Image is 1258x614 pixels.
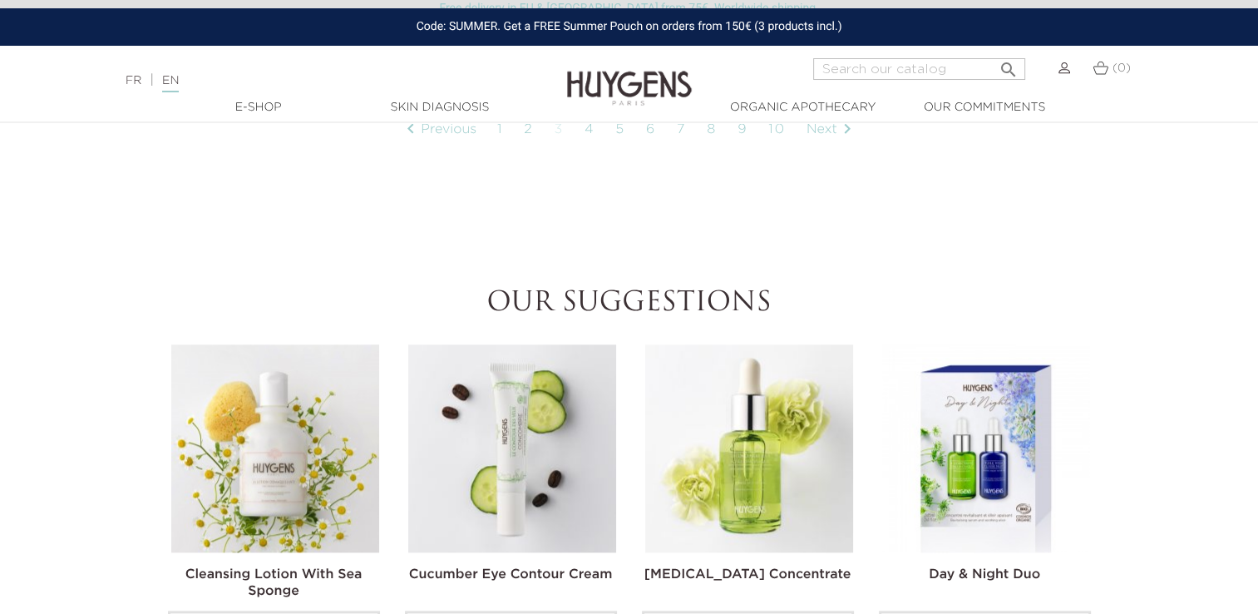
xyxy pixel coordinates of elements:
[489,109,511,151] a: 1
[882,344,1090,552] img: Day & Night Duo
[999,55,1019,75] i: 
[645,344,853,552] img: Hyaluronic Acid Concentrate
[357,99,523,116] a: Skin Diagnosis
[401,119,421,139] i: 
[576,109,604,151] a: 4
[126,75,141,87] a: FR
[408,344,616,552] img: Cucumber Eye Contour Cream
[168,288,1091,319] h2: Our suggestions
[171,344,379,552] img: Cleansing Lotion With Sea...
[117,71,511,91] div: |
[798,109,866,151] a: Next
[545,109,572,151] a: 3
[698,109,725,151] a: 8
[668,109,694,151] a: 7
[185,568,363,598] a: Cleansing Lotion With Sea Sponge
[409,568,612,582] a: Cucumber Eye Contour Cream
[162,75,179,92] a: EN
[516,109,541,151] a: 2
[813,58,1025,80] input: Search
[760,109,794,151] a: 10
[638,109,664,151] a: 6
[644,568,851,582] a: [MEDICAL_DATA] Concentrate
[175,99,342,116] a: E-Shop
[392,109,485,151] a: Previous
[901,99,1068,116] a: Our commitments
[607,109,634,151] a: 5
[720,99,886,116] a: Organic Apothecary
[1112,62,1131,74] span: (0)
[729,109,756,151] a: 9
[837,119,857,139] i: 
[567,44,692,108] img: Huygens
[929,568,1040,582] a: Day & Night Duo
[994,53,1024,76] button: 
